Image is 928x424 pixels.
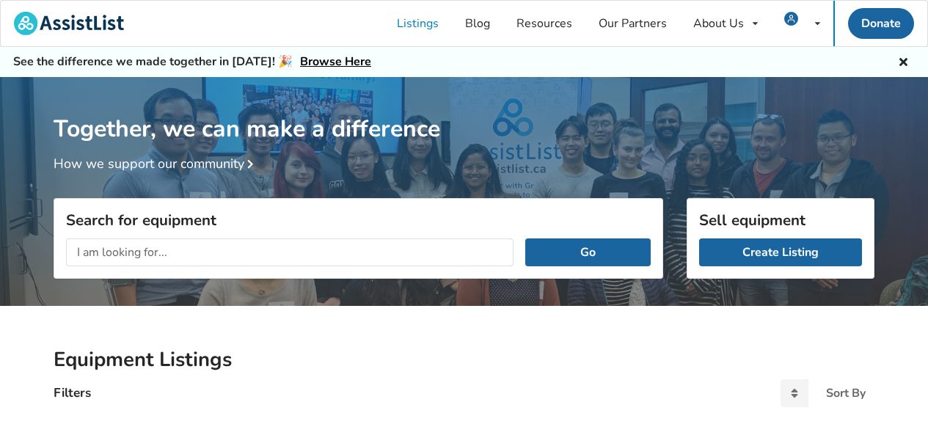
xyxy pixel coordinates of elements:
[54,384,91,401] h4: Filters
[503,1,585,46] a: Resources
[13,54,371,70] h5: See the difference we made together in [DATE]! 🎉
[300,54,371,70] a: Browse Here
[693,18,744,29] div: About Us
[54,77,874,144] h1: Together, we can make a difference
[66,238,514,266] input: I am looking for...
[14,12,124,35] img: assistlist-logo
[54,347,874,373] h2: Equipment Listings
[699,211,862,230] h3: Sell equipment
[699,238,862,266] a: Create Listing
[525,238,651,266] button: Go
[848,8,914,39] a: Donate
[384,1,452,46] a: Listings
[452,1,503,46] a: Blog
[54,155,259,172] a: How we support our community
[784,12,798,26] img: user icon
[585,1,680,46] a: Our Partners
[826,387,866,399] div: Sort By
[66,211,651,230] h3: Search for equipment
